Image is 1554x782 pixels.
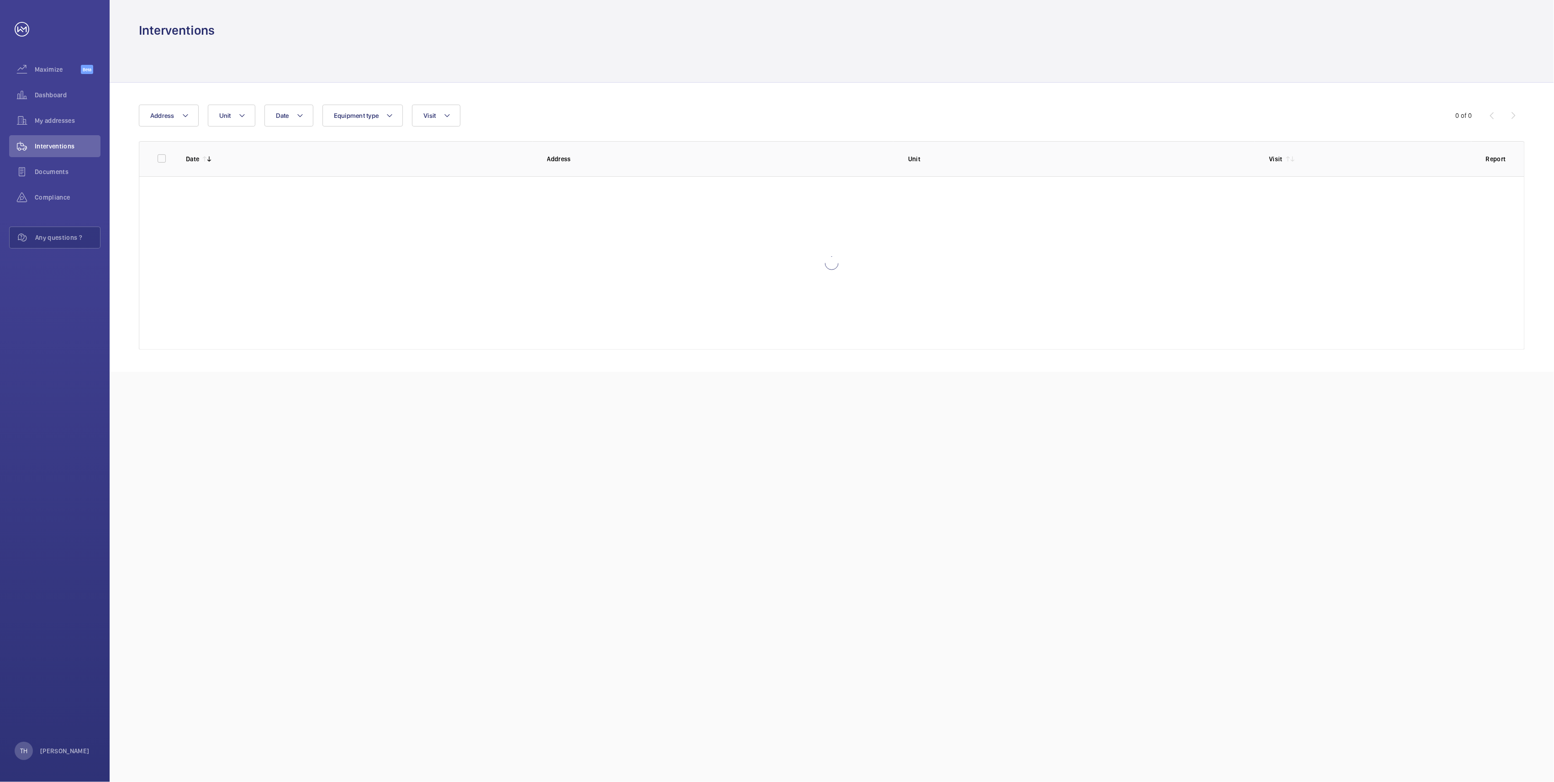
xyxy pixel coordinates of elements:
[35,142,100,151] span: Interventions
[40,746,90,756] p: [PERSON_NAME]
[35,167,100,176] span: Documents
[1486,154,1506,164] p: Report
[547,154,894,164] p: Address
[35,116,100,125] span: My addresses
[150,112,174,119] span: Address
[20,746,27,756] p: TH
[334,112,379,119] span: Equipment type
[35,65,81,74] span: Maximize
[35,193,100,202] span: Compliance
[1269,154,1283,164] p: Visit
[1456,111,1472,120] div: 0 of 0
[322,105,403,127] button: Equipment type
[264,105,313,127] button: Date
[412,105,460,127] button: Visit
[186,154,199,164] p: Date
[35,233,100,242] span: Any questions ?
[139,105,199,127] button: Address
[139,22,215,39] h1: Interventions
[81,65,93,74] span: Beta
[208,105,255,127] button: Unit
[276,112,289,119] span: Date
[35,90,100,100] span: Dashboard
[219,112,231,119] span: Unit
[908,154,1255,164] p: Unit
[423,112,436,119] span: Visit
